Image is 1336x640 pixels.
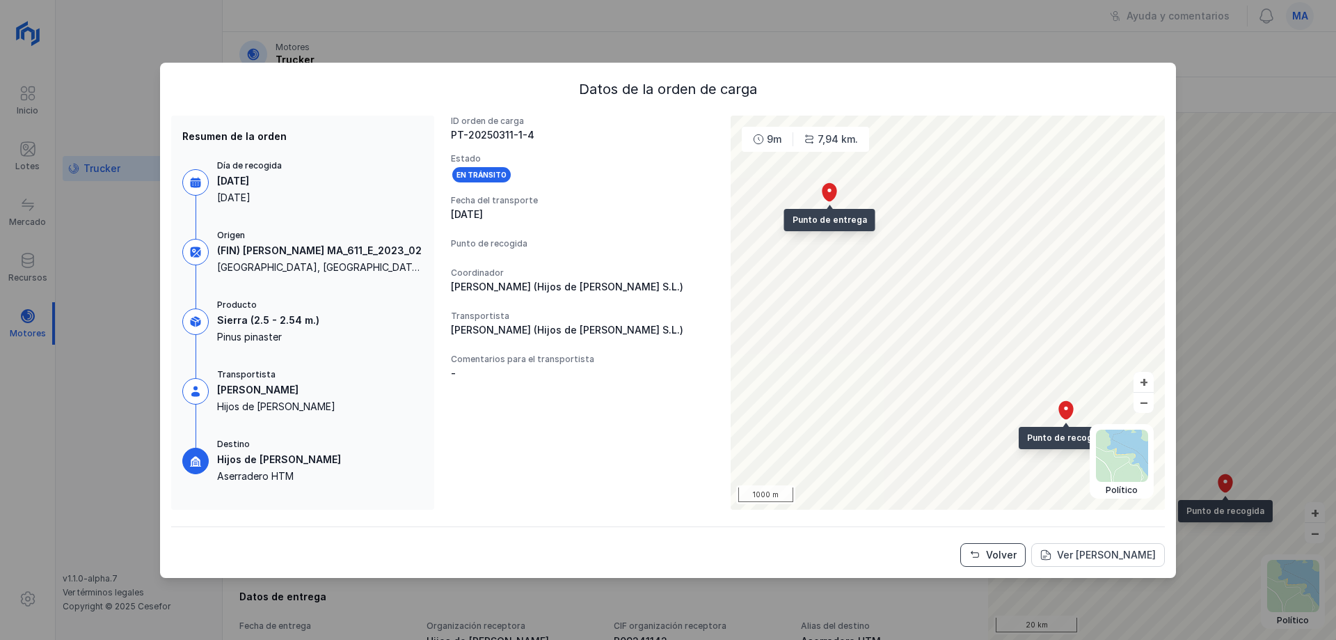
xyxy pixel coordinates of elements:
[960,543,1026,567] button: Volver
[1031,543,1165,567] button: Ver carta de portes
[217,174,282,188] div: [DATE]
[451,238,714,249] div: Punto de recogida
[451,153,714,164] div: Estado
[1057,548,1156,562] div: Ver [PERSON_NAME]
[217,400,335,414] div: Hijos de [PERSON_NAME]
[451,195,714,206] div: Fecha del transporte
[451,166,512,184] div: En tránsito
[1134,393,1154,413] button: –
[1096,430,1148,482] img: political.webp
[1096,485,1148,496] div: Político
[451,366,456,380] div: -
[217,439,341,450] div: Destino
[182,130,423,143] div: Resumen de la orden
[217,299,319,311] div: Producto
[217,383,335,397] div: [PERSON_NAME]
[217,469,341,483] div: Aserradero HTM
[451,267,714,279] div: Coordinador
[1134,372,1154,392] button: +
[217,330,319,344] div: Pinus pinaster
[451,116,714,127] div: ID orden de carga
[451,354,714,365] div: Comentarios para el transportista
[217,313,319,327] div: Sierra (2.5 - 2.54 m.)
[217,244,423,258] div: (FIN) [PERSON_NAME] MA_611_E_2023_02
[767,132,781,146] div: 9m
[451,208,483,221] div: [DATE]
[818,132,858,146] div: 7,94 km.
[451,311,714,322] div: Transportista
[451,280,683,294] div: [PERSON_NAME] (Hijos de [PERSON_NAME] S.L.)
[451,323,683,337] div: [PERSON_NAME] (Hijos de [PERSON_NAME] S.L.)
[217,369,335,380] div: Transportista
[171,79,1165,99] div: Datos de la orden de carga
[217,160,282,171] div: Día de recogida
[451,128,534,142] div: PT-20250311-1-4
[217,260,423,274] div: [GEOGRAPHIC_DATA], [GEOGRAPHIC_DATA], 9451, [GEOGRAPHIC_DATA]
[217,191,282,205] div: [DATE]
[217,230,423,241] div: Origen
[986,548,1017,562] div: Volver
[217,453,341,467] div: Hijos de [PERSON_NAME]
